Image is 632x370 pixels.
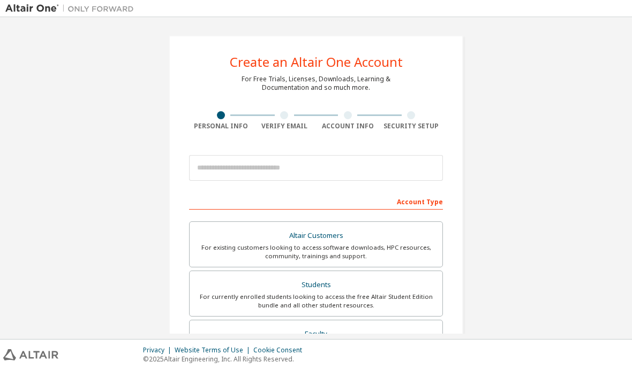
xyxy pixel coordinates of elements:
[189,122,253,130] div: Personal Info
[196,243,436,260] div: For existing customers looking to access software downloads, HPC resources, community, trainings ...
[189,192,443,210] div: Account Type
[196,228,436,243] div: Altair Customers
[5,3,139,14] img: Altair One
[175,346,253,354] div: Website Terms of Use
[143,346,175,354] div: Privacy
[196,292,436,310] div: For currently enrolled students looking to access the free Altair Student Edition bundle and all ...
[253,122,317,130] div: Verify Email
[253,346,309,354] div: Cookie Consent
[230,56,403,68] div: Create an Altair One Account
[196,277,436,292] div: Students
[316,122,380,130] div: Account Info
[380,122,443,130] div: Security Setup
[242,75,390,92] div: For Free Trials, Licenses, Downloads, Learning & Documentation and so much more.
[3,349,58,360] img: altair_logo.svg
[143,354,309,364] p: © 2025 Altair Engineering, Inc. All Rights Reserved.
[196,327,436,342] div: Faculty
